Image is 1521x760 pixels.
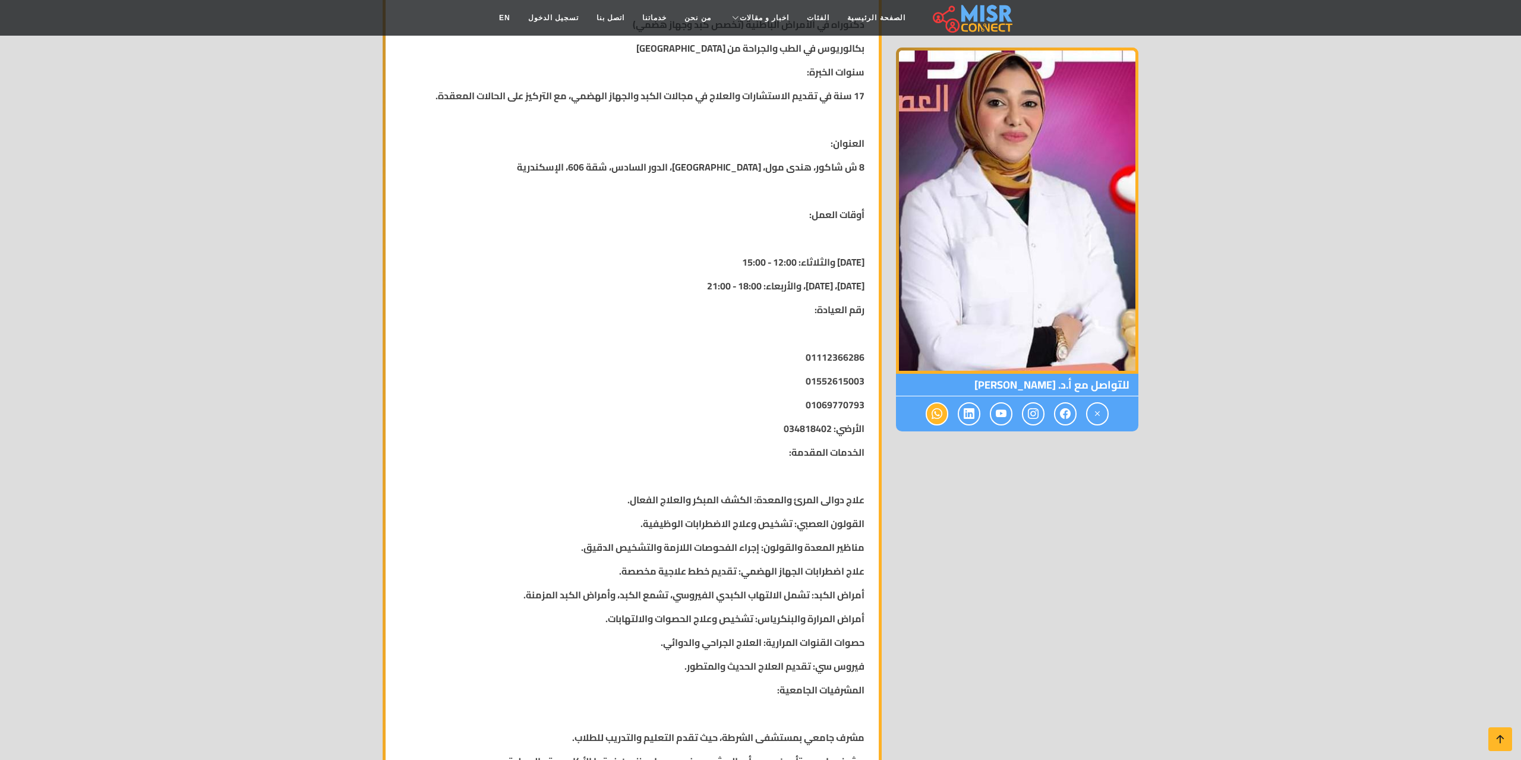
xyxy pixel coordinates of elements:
strong: 8 ش شاكور، هندى مول، [GEOGRAPHIC_DATA]، الدور السادس، شقة 606، الإسكندرية [517,158,864,176]
strong: أوقات العمل: [809,206,864,223]
a: تسجيل الدخول [519,7,588,29]
a: الفئات [798,7,838,29]
strong: علاج دوالى المرئ والمعدة: الكشف المبكر والعلاج الفعال. [627,491,864,509]
img: أ.د. نرمين عابدين [896,48,1138,374]
strong: العنوان: [831,134,864,152]
strong: [DATE]، [DATE]، والأربعاء: 18:00 - 21:00 [707,277,864,295]
strong: علاج اضطرابات الجهاز الهضمي: تقديم خطط علاجية مخصصة. [619,562,864,580]
a: EN [490,7,519,29]
strong: رقم العيادة: [815,301,864,318]
a: اتصل بنا [588,7,633,29]
strong: الخدمات المقدمة: [789,443,864,461]
a: الصفحة الرئيسية [838,7,914,29]
strong: سنوات الخبرة: [807,63,864,81]
strong: 01069770793 [806,396,864,414]
strong: مشرف جامعي بمستشفى الشرطة، حيث تقدم التعليم والتدريب للطلاب. [572,729,864,746]
strong: [DATE] والثلاثاء: 12:00 - 15:00 [742,253,864,271]
a: اخبار و مقالات [720,7,799,29]
span: اخبار و مقالات [740,12,790,23]
strong: بكالوريوس في الطب والجراحة من [GEOGRAPHIC_DATA] [636,39,864,57]
strong: المشرفيات الجامعية: [777,681,864,699]
strong: حصوات القنوات المرارية: العلاج الجراحي والدوائي. [661,633,864,651]
strong: فيروس سي: تقديم العلاج الحديث والمتطور. [684,657,864,675]
strong: 17 سنة في تقديم الاستشارات والعلاج في مجالات الكبد والجهاز الهضمي، مع التركيز على الحالات المعقدة. [436,87,864,105]
span: للتواصل مع أ.د. [PERSON_NAME] [896,374,1138,396]
strong: الأرضي: 034818402 [784,420,864,437]
strong: 01552615003 [806,372,864,390]
strong: أمراض الكبد: تشمل الالتهاب الكبدي الفيروسي، تشمع الكبد، وأمراض الكبد المزمنة. [523,586,864,604]
strong: القولون العصبي: تشخيص وعلاج الاضطرابات الوظيفية. [640,515,864,532]
strong: أمراض المرارة والبنكرياس: تشخيص وعلاج الحصوات والالتهابات. [605,610,864,627]
img: main.misr_connect [933,3,1012,33]
strong: مناظير المعدة والقولون: إجراء الفحوصات اللازمة والتشخيص الدقيق. [581,538,864,556]
a: من نحن [676,7,720,29]
strong: 01112366286 [806,348,864,366]
a: خدماتنا [633,7,676,29]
